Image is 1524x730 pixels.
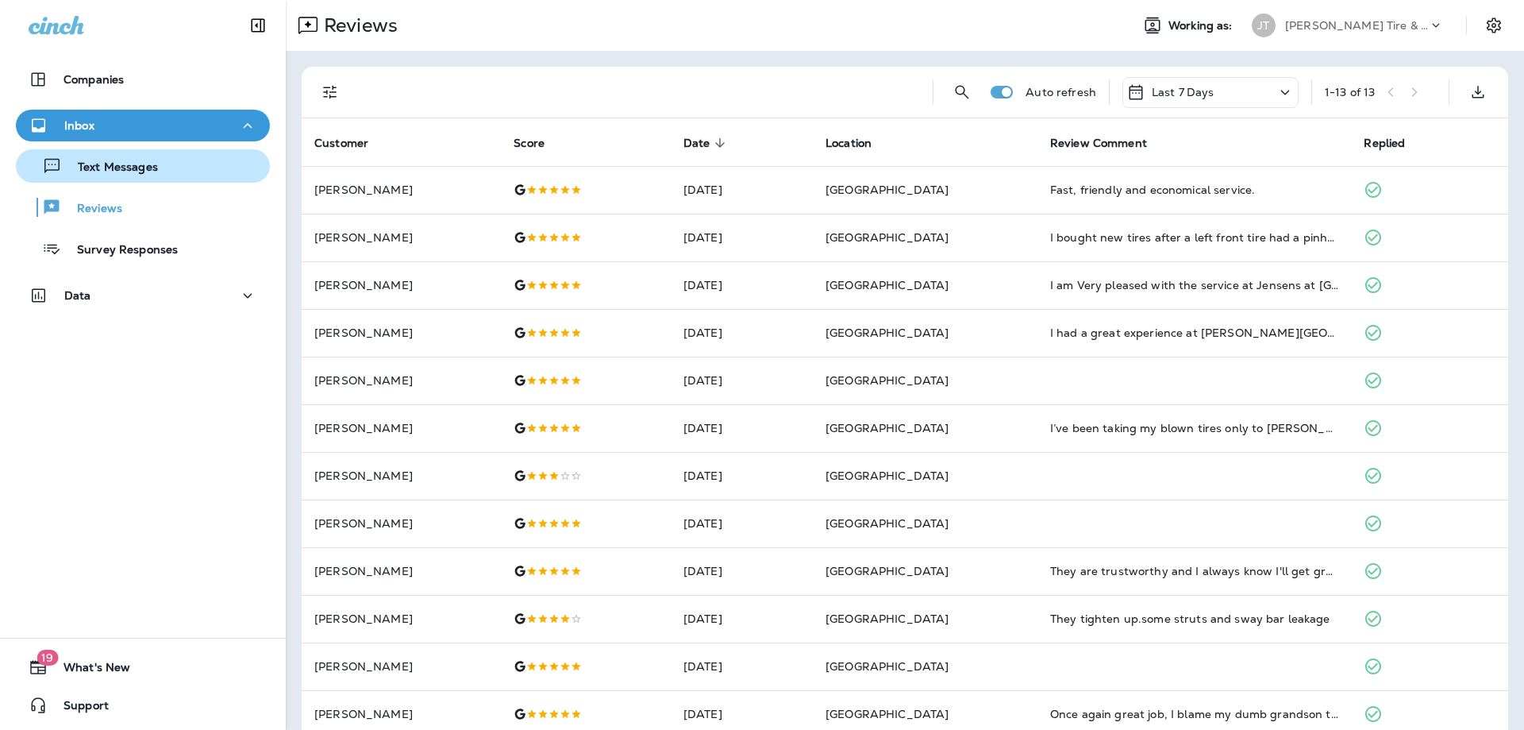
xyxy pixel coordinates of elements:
p: [PERSON_NAME] [314,660,488,673]
span: [GEOGRAPHIC_DATA] [825,469,949,483]
p: [PERSON_NAME] Tire & Auto [1285,19,1428,32]
span: Score [514,136,565,150]
span: [GEOGRAPHIC_DATA] [825,421,949,435]
span: Customer [314,136,389,150]
div: Fast, friendly and economical service. [1050,182,1339,198]
p: [PERSON_NAME] [314,422,488,435]
span: [GEOGRAPHIC_DATA] [825,707,949,721]
span: Customer [314,137,368,150]
td: [DATE] [671,595,813,643]
button: 19What's New [16,651,270,683]
button: Search Reviews [946,76,978,108]
p: [PERSON_NAME] [314,612,488,625]
td: [DATE] [671,214,813,261]
span: [GEOGRAPHIC_DATA] [825,564,949,578]
span: [GEOGRAPHIC_DATA] [825,612,949,626]
td: [DATE] [671,547,813,595]
div: 1 - 13 of 13 [1325,86,1375,98]
span: Replied [1364,137,1405,150]
p: [PERSON_NAME] [314,183,488,196]
div: I’ve been taking my blown tires only to Jensen. They’ve never done me wrong. The 3 locations that... [1050,420,1339,436]
td: [DATE] [671,166,813,214]
button: Companies [16,64,270,95]
div: I am Very pleased with the service at Jensens at 90th & Bedford St in Omaha . I am a repeat custo... [1050,277,1339,293]
p: Inbox [64,119,94,132]
td: [DATE] [671,309,813,357]
td: [DATE] [671,452,813,500]
span: Score [514,137,545,150]
span: Date [683,137,710,150]
span: Working as: [1168,19,1236,33]
span: Support [48,699,109,718]
td: [DATE] [671,500,813,547]
p: Data [64,289,91,302]
p: [PERSON_NAME] [314,326,488,339]
span: [GEOGRAPHIC_DATA] [825,278,949,292]
button: Reviews [16,191,270,224]
p: [PERSON_NAME] [314,374,488,387]
span: [GEOGRAPHIC_DATA] [825,373,949,388]
p: Survey Responses [61,243,178,258]
p: Reviews [61,202,122,217]
span: What's New [48,661,130,680]
span: Location [825,137,872,150]
div: I had a great experience at Jensen Tire on 90th. I came in for a basic oil change and tire rotati... [1050,325,1339,341]
button: Survey Responses [16,232,270,265]
p: Auto refresh [1026,86,1096,98]
div: I bought new tires after a left front tire had a pinhole leak and was unrepairable. It was determ... [1050,230,1339,245]
span: Date [683,136,731,150]
p: [PERSON_NAME] [314,469,488,482]
button: Settings [1480,11,1508,40]
button: Inbox [16,110,270,141]
span: [GEOGRAPHIC_DATA] [825,659,949,674]
span: [GEOGRAPHIC_DATA] [825,183,949,197]
button: Collapse Sidebar [236,10,280,41]
p: Companies [63,73,124,86]
div: They are trustworthy and I always know I'll get great service!! I got a synthetic oil change. [1050,563,1339,579]
span: [GEOGRAPHIC_DATA] [825,326,949,340]
span: Replied [1364,136,1426,150]
span: Location [825,136,892,150]
p: Text Messages [62,160,158,176]
button: Export as CSV [1462,76,1494,108]
span: [GEOGRAPHIC_DATA] [825,230,949,245]
span: [GEOGRAPHIC_DATA] [825,516,949,531]
button: Text Messages [16,149,270,183]
p: [PERSON_NAME] [314,279,488,292]
p: [PERSON_NAME] [314,517,488,530]
div: JT [1252,14,1276,37]
p: [PERSON_NAME] [314,708,488,720]
td: [DATE] [671,404,813,452]
span: 19 [37,650,58,666]
p: Reviews [317,14,398,37]
p: [PERSON_NAME] [314,231,488,244]
td: [DATE] [671,261,813,309]
div: They tighten up.some struts and sway bar leakage [1050,611,1339,627]
p: Last 7 Days [1152,86,1214,98]
button: Data [16,280,270,311]
span: Review Comment [1050,136,1168,150]
td: [DATE] [671,643,813,690]
button: Filters [314,76,346,108]
button: Support [16,689,270,721]
td: [DATE] [671,357,813,404]
div: Once again great job, I blame my dumb grandson this time dumb kids, I wasn't THAT stupid when I w... [1050,706,1339,722]
span: Review Comment [1050,137,1147,150]
p: [PERSON_NAME] [314,565,488,577]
